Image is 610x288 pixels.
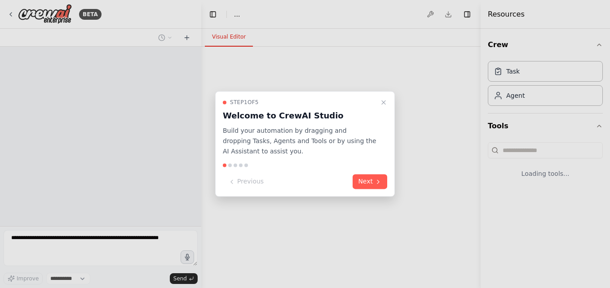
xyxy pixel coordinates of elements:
button: Close walkthrough [378,97,389,108]
button: Hide left sidebar [207,8,219,21]
h3: Welcome to CrewAI Studio [223,109,376,122]
button: Previous [223,175,269,189]
button: Next [353,175,387,189]
p: Build your automation by dragging and dropping Tasks, Agents and Tools or by using the AI Assista... [223,126,376,156]
span: Step 1 of 5 [230,99,259,106]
